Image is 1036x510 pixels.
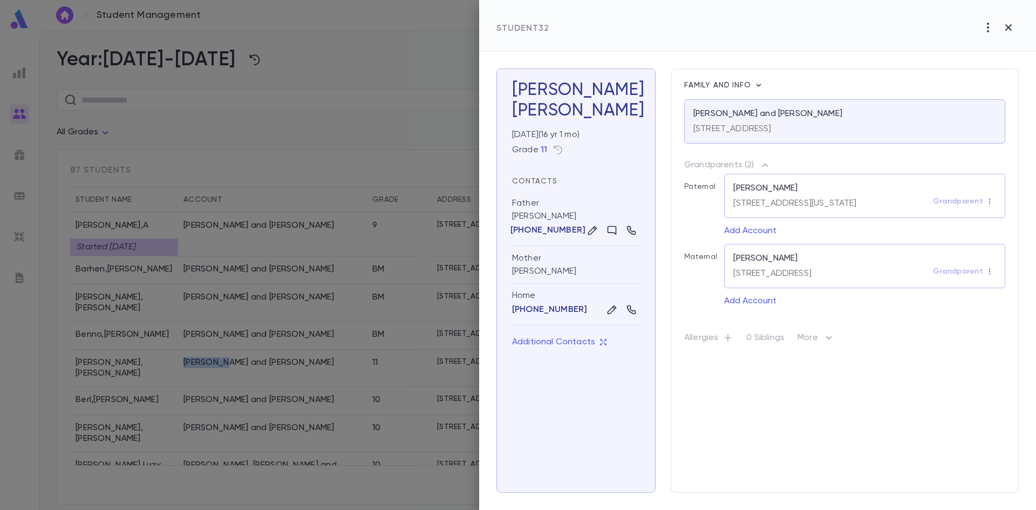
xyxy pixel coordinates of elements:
[733,268,812,279] p: [STREET_ADDRESS]
[512,225,584,236] button: [PHONE_NUMBER]
[733,253,798,264] p: [PERSON_NAME]
[512,332,607,352] button: Additional Contacts
[512,145,547,155] div: Grade
[512,100,640,121] div: [PERSON_NAME]
[512,198,539,209] div: Father
[512,253,541,264] div: Mother
[512,290,640,301] div: Home
[693,108,842,119] p: [PERSON_NAME] and [PERSON_NAME]
[512,191,640,246] div: [PERSON_NAME]
[933,197,983,206] p: Grandparent
[684,81,753,89] span: Family and info
[733,183,798,194] p: [PERSON_NAME]
[684,244,724,261] p: Maternal
[512,337,607,348] p: Additional Contacts
[684,174,724,191] p: Paternal
[798,331,835,349] p: More
[510,225,585,236] p: [PHONE_NUMBER]
[746,332,785,348] p: 0 Siblings
[684,160,754,171] p: Grandparents (2)
[508,125,640,140] div: [DATE] ( 16 yr 1 mo )
[933,267,983,276] p: Grandparent
[541,145,547,155] button: 11
[733,198,856,209] p: [STREET_ADDRESS][US_STATE]
[512,304,587,315] button: [PHONE_NUMBER]
[693,124,772,134] p: [STREET_ADDRESS]
[684,157,771,174] button: Grandparents (2)
[724,222,776,240] button: Add Account
[496,24,549,33] span: Student 32
[512,178,557,185] span: Contacts
[512,80,640,121] h3: [PERSON_NAME]
[724,293,776,310] button: Add Account
[684,332,733,348] p: Allergies
[512,246,640,284] div: [PERSON_NAME]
